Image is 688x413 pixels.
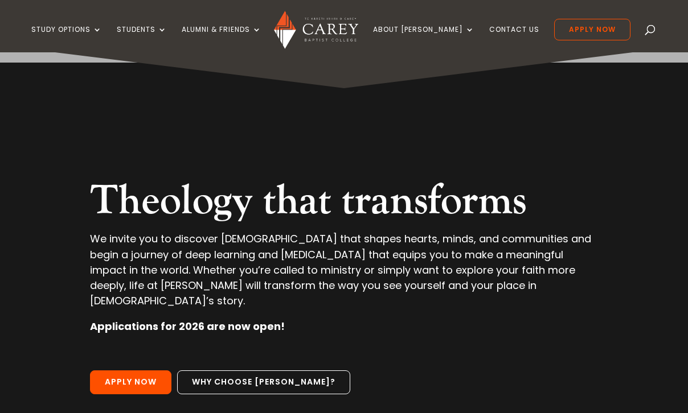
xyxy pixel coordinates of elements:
a: Study Options [31,26,102,52]
a: Why choose [PERSON_NAME]? [177,370,350,394]
a: Contact Us [489,26,539,52]
img: Carey Baptist College [274,11,358,49]
h2: Theology that transforms [90,176,599,231]
strong: Applications for 2026 are now open! [90,319,285,333]
a: About [PERSON_NAME] [373,26,474,52]
a: Apply Now [90,370,171,394]
p: We invite you to discover [DEMOGRAPHIC_DATA] that shapes hearts, minds, and communities and begin... [90,231,599,319]
a: Students [117,26,167,52]
a: Alumni & Friends [182,26,261,52]
a: Apply Now [554,19,630,40]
